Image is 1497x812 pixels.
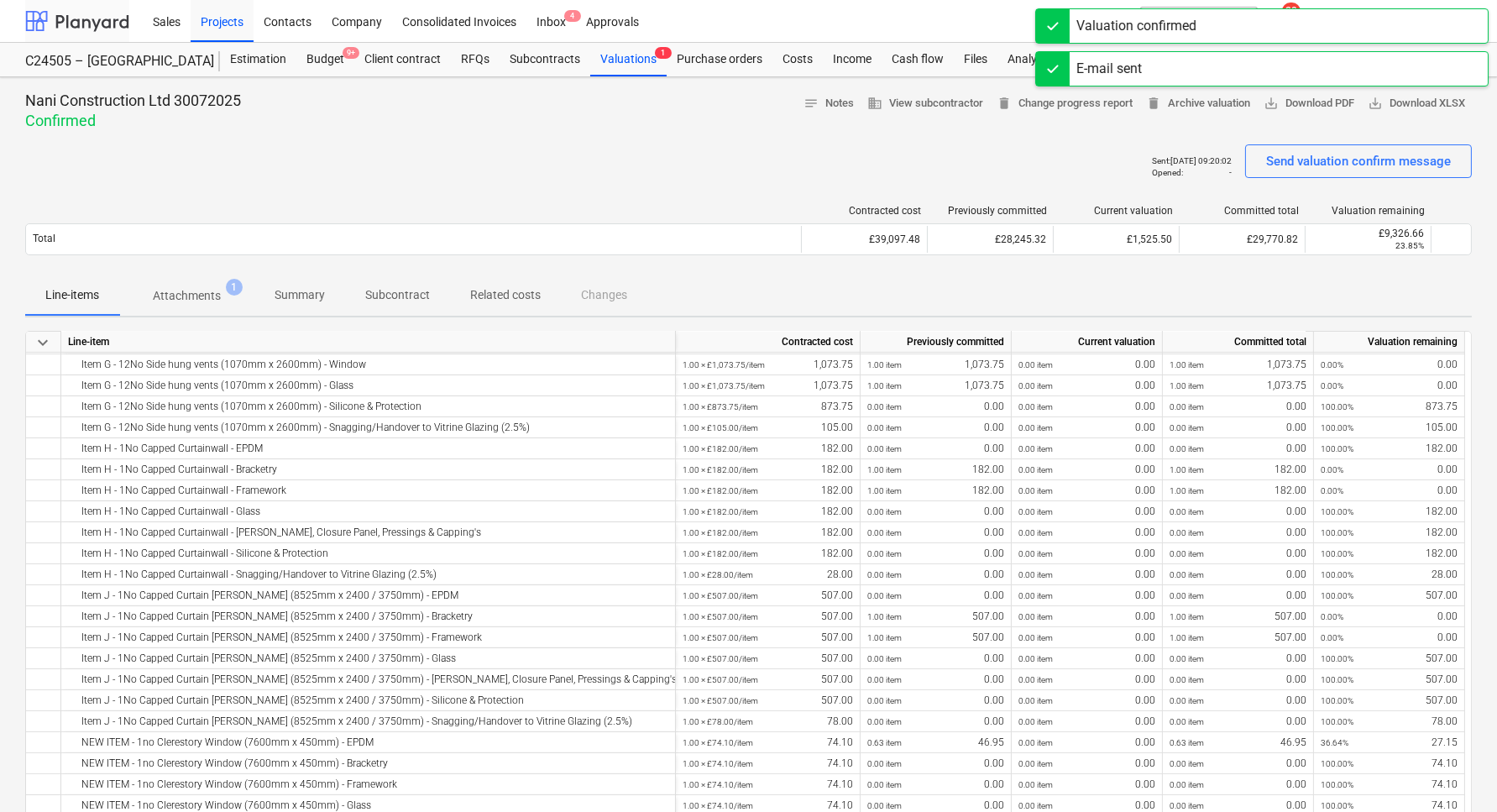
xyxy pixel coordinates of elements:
[1321,654,1353,663] small: 100.00%
[1170,633,1204,642] small: 1.00 item
[1018,438,1155,459] div: 0.00
[683,711,853,732] div: 78.00
[1018,381,1053,390] small: 0.00 item
[954,43,997,76] div: Files
[68,396,668,417] div: Item G - 12No Side hung vents (1070mm x 2600mm) - Silicone & Protection
[867,570,902,579] small: 0.00 item
[1053,226,1179,253] div: £1,525.50
[1321,612,1343,621] small: 0.00%
[68,585,668,606] div: Item J - 1No Capped Curtain [PERSON_NAME] (8525mm x 2400 / 3750mm) - EPDM
[1314,332,1465,353] div: Valuation remaining
[683,564,853,585] div: 28.00
[683,627,853,648] div: 507.00
[1170,360,1204,369] small: 1.00 item
[1170,675,1204,684] small: 0.00 item
[1321,528,1353,537] small: 100.00%
[1312,205,1425,217] div: Valuation remaining
[354,43,451,76] div: Client contract
[867,486,902,495] small: 1.00 item
[823,43,882,76] a: Income
[1245,144,1472,178] button: Send valuation confirm message
[867,396,1004,417] div: 0.00
[683,612,758,621] small: 1.00 × £507.00 / item
[365,286,430,304] p: Subcontract
[683,444,758,453] small: 1.00 × £182.00 / item
[683,633,758,642] small: 1.00 × £507.00 / item
[1321,591,1353,600] small: 100.00%
[1170,591,1204,600] small: 0.00 item
[867,480,1004,501] div: 182.00
[867,96,882,111] span: business
[683,402,758,411] small: 1.00 × £873.75 / item
[1321,627,1458,648] div: 0.00
[1321,417,1458,438] div: 105.00
[1170,627,1306,648] div: 507.00
[1170,648,1306,669] div: 0.00
[867,690,1004,711] div: 0.00
[867,648,1004,669] div: 0.00
[1321,465,1343,474] small: 0.00%
[1170,549,1204,558] small: 0.00 item
[275,286,325,304] p: Summary
[1321,648,1458,669] div: 507.00
[1321,543,1458,564] div: 182.00
[683,570,753,579] small: 1.00 × £28.00 / item
[867,711,1004,732] div: 0.00
[655,47,672,59] span: 1
[1170,612,1204,621] small: 1.00 item
[220,43,296,76] div: Estimation
[683,648,853,669] div: 507.00
[683,654,758,663] small: 1.00 × £507.00 / item
[1018,375,1155,396] div: 0.00
[683,606,853,627] div: 507.00
[997,96,1012,111] span: delete
[1018,654,1053,663] small: 0.00 item
[867,501,1004,522] div: 0.00
[590,43,667,76] div: Valuations
[867,675,902,684] small: 0.00 item
[1018,564,1155,585] div: 0.00
[1361,91,1472,117] button: Download XLSX
[68,690,668,711] div: Item J - 1No Capped Curtain [PERSON_NAME] (8525mm x 2400 / 3750mm) - Silicone & Protection
[1170,459,1306,480] div: 182.00
[1321,738,1348,747] small: 36.64%
[867,732,1004,753] div: 46.95
[683,696,758,705] small: 1.00 × £507.00 / item
[1170,381,1204,390] small: 1.00 item
[1018,480,1155,501] div: 0.00
[1321,717,1353,726] small: 100.00%
[867,459,1004,480] div: 182.00
[1163,332,1314,353] div: Committed total
[867,564,1004,585] div: 0.00
[667,43,772,76] div: Purchase orders
[803,96,819,111] span: notes
[1170,438,1306,459] div: 0.00
[590,43,667,76] a: Valuations1
[683,522,853,543] div: 182.00
[772,43,823,76] a: Costs
[683,354,853,375] div: 1,073.75
[683,501,853,522] div: 182.00
[997,43,1065,76] div: Analytics
[1170,528,1204,537] small: 0.00 item
[1018,549,1053,558] small: 0.00 item
[500,43,590,76] a: Subcontracts
[927,226,1053,253] div: £28,245.32
[1076,59,1142,79] div: E-mail sent
[1018,696,1053,705] small: 0.00 item
[1170,669,1306,690] div: 0.00
[867,669,1004,690] div: 0.00
[1368,96,1383,111] span: save_alt
[1018,444,1053,453] small: 0.00 item
[1170,155,1232,166] p: [DATE] 09:20:02
[1170,732,1306,753] div: 46.95
[683,690,853,711] div: 507.00
[1170,654,1204,663] small: 0.00 item
[68,564,668,585] div: Item H - 1No Capped Curtainwall - Snagging/Handover to Vitrine Glazing (2.5%)
[867,402,902,411] small: 0.00 item
[683,459,853,480] div: 182.00
[1018,711,1155,732] div: 0.00
[61,332,676,353] div: Line-item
